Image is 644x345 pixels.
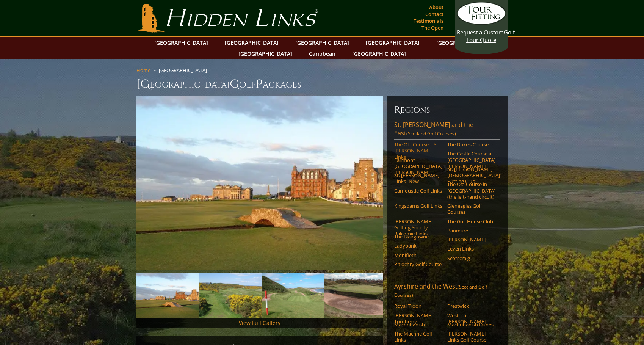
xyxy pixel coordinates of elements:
a: [PERSON_NAME] Turnberry [394,312,442,325]
a: [GEOGRAPHIC_DATA] [221,37,282,48]
a: St. [PERSON_NAME] Links–New [394,172,442,185]
a: [GEOGRAPHIC_DATA] [432,37,494,48]
a: Ladybank [394,243,442,249]
a: Leven Links [447,246,495,252]
a: The Machrie Golf Links [394,331,442,343]
span: Request a Custom [457,28,504,36]
a: St. [PERSON_NAME] [DEMOGRAPHIC_DATA]’ Putting Club [447,166,495,185]
a: Machrihanish Dunes [447,321,495,328]
a: Machrihanish [394,321,442,328]
li: [GEOGRAPHIC_DATA] [159,67,210,74]
a: Pitlochry Golf Course [394,261,442,267]
a: About [427,2,445,13]
h6: Regions [394,104,500,116]
a: The Duke’s Course [447,141,495,147]
a: [GEOGRAPHIC_DATA] [348,48,410,59]
span: (Scotland Golf Courses) [394,284,487,298]
a: Testimonials [412,16,445,26]
a: [GEOGRAPHIC_DATA] [150,37,212,48]
a: The Castle Course at [GEOGRAPHIC_DATA][PERSON_NAME] [447,151,495,169]
a: Home [136,67,150,74]
a: The Golf House Club [447,218,495,224]
a: Kingsbarns Golf Links [394,203,442,209]
a: Caribbean [305,48,339,59]
a: The Blairgowrie [394,234,442,240]
a: Fairmont [GEOGRAPHIC_DATA][PERSON_NAME] [394,157,442,176]
a: Contact [423,9,445,19]
span: (Scotland Golf Courses) [406,130,456,137]
h1: [GEOGRAPHIC_DATA] olf ackages [136,77,508,92]
a: Prestwick [447,303,495,309]
a: [PERSON_NAME] Golfing Society Balcomie Links [394,218,442,237]
span: G [230,77,239,92]
a: [GEOGRAPHIC_DATA] [291,37,353,48]
a: Carnoustie Golf Links [394,188,442,194]
a: Ayrshire and the West(Scotland Golf Courses) [394,282,500,301]
a: Panmure [447,227,495,234]
a: [PERSON_NAME] [447,237,495,243]
a: Request a CustomGolf Tour Quote [457,2,506,44]
a: Scotscraig [447,255,495,261]
a: [GEOGRAPHIC_DATA] [235,48,296,59]
a: Royal Troon [394,303,442,309]
a: The Old Course – St. [PERSON_NAME] Links [394,141,442,160]
a: View Full Gallery [239,319,280,326]
a: Monifieth [394,252,442,258]
a: Gleneagles Golf Courses [447,203,495,215]
a: Western [PERSON_NAME] [447,312,495,325]
a: St. [PERSON_NAME] and the East(Scotland Golf Courses) [394,121,500,140]
a: [GEOGRAPHIC_DATA] [362,37,423,48]
a: The Open [420,22,445,33]
a: [PERSON_NAME] Links Golf Course [447,331,495,343]
a: The Old Course in [GEOGRAPHIC_DATA] (the left-hand circuit) [447,181,495,200]
span: P [255,77,263,92]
